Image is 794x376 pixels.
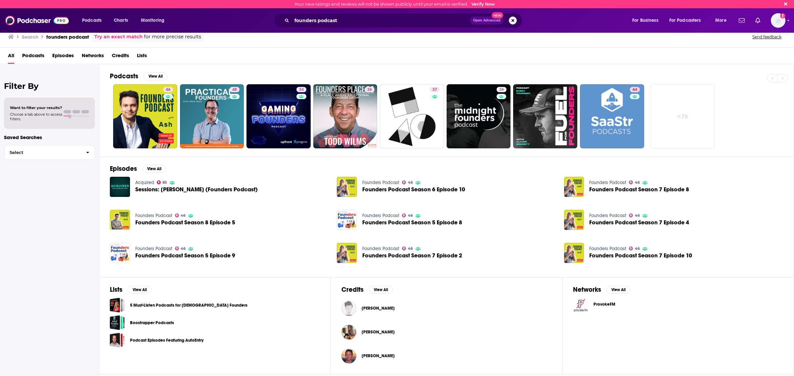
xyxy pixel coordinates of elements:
[110,210,130,230] img: Founders Podcast Season 8 Episode 5
[341,325,356,340] img: Tara Williams
[580,84,644,148] a: 64
[337,177,357,197] img: Founders Podcast Season 6 Episode 10
[606,286,630,294] button: View All
[162,181,167,184] span: 85
[112,50,129,64] a: Credits
[589,213,626,218] a: Founders Podcast
[632,16,658,25] span: For Business
[408,214,413,217] span: 46
[362,213,399,218] a: Founders Podcast
[246,84,311,148] a: 34
[362,353,395,358] a: Samuel Donner
[292,15,470,26] input: Search podcasts, credits, & more...
[230,87,240,92] a: 48
[341,301,356,316] img: David Senra
[362,180,399,185] a: Founders Podcast
[470,17,504,24] button: Open AdvancedNew
[135,180,154,185] a: Acquired
[497,87,507,92] a: 26
[337,210,357,230] img: Founders Podcast Season 5 Episode 8
[362,253,462,258] a: Founders Podcast Season 7 Episode 2
[296,87,306,92] a: 34
[4,145,95,160] button: Select
[144,72,167,80] button: View All
[402,180,413,184] a: 46
[402,213,413,217] a: 46
[135,187,258,192] a: Sessions: David Senra (Founders Podcast)
[362,353,395,358] span: [PERSON_NAME]
[110,298,125,313] a: 5 Must-Listen Podcasts for Female Founders
[52,50,74,64] span: Episodes
[736,15,747,26] a: Show notifications dropdown
[137,50,147,64] a: Lists
[635,181,640,184] span: 46
[341,298,551,319] button: David SenraDavid Senra
[113,84,177,148] a: 46
[341,349,356,363] img: Samuel Donner
[589,253,692,258] a: Founders Podcast Season 7 Episode 10
[110,285,122,294] h2: Lists
[163,87,173,92] a: 46
[110,315,125,330] a: Boostrapper Podcasts
[135,220,235,225] a: Founders Podcast Season 8 Episode 5
[473,19,501,22] span: Open Advanced
[110,333,125,348] span: Podcast Episodes Featuring AutoEntry
[408,247,413,250] span: 46
[130,302,247,309] a: 5 Must-Listen Podcasts for [DEMOGRAPHIC_DATA] Founders
[299,87,304,93] span: 34
[181,247,186,250] span: 46
[181,214,186,217] span: 46
[753,15,763,26] a: Show notifications dropdown
[110,165,166,173] a: EpisodesView All
[175,246,186,250] a: 46
[628,15,667,26] button: open menu
[46,34,89,40] h3: founders podcast
[136,15,173,26] button: open menu
[665,15,711,26] button: open menu
[564,243,584,263] img: Founders Podcast Season 7 Episode 10
[4,81,95,91] h2: Filter By
[232,87,237,93] span: 48
[110,177,130,197] img: Sessions: David Senra (Founders Podcast)
[10,105,62,110] span: Want to filter your results?
[8,50,14,64] a: All
[499,87,504,93] span: 26
[589,180,626,185] a: Founders Podcast
[128,286,152,294] button: View All
[629,213,640,217] a: 46
[114,16,128,25] span: Charts
[313,84,377,148] a: 36
[82,50,104,64] a: Networks
[589,220,689,225] span: Founders Podcast Season 7 Episode 4
[135,253,235,258] a: Founders Podcast Season 5 Episode 9
[402,246,413,250] a: 46
[771,13,785,28] img: User Profile
[77,15,110,26] button: open menu
[635,214,640,217] span: 46
[594,302,615,307] span: ProvokeFM
[380,84,444,148] a: 37
[589,187,689,192] a: Founders Podcast Season 7 Episode 8
[711,15,735,26] button: open menu
[564,210,584,230] a: Founders Podcast Season 7 Episode 4
[157,180,167,184] a: 85
[280,13,529,28] div: Search podcasts, credits, & more...
[5,14,69,27] img: Podchaser - Follow, Share and Rate Podcasts
[362,220,462,225] a: Founders Podcast Season 5 Episode 8
[110,72,167,80] a: PodcastsView All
